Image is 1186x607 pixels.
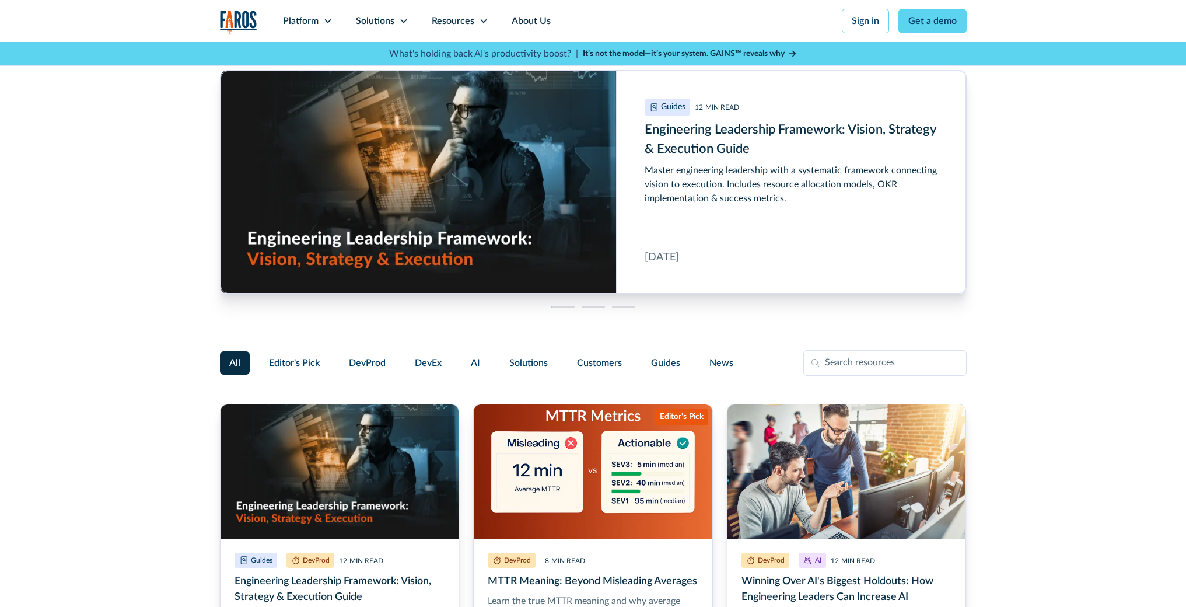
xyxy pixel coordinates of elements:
[577,356,622,370] span: Customers
[356,14,394,28] div: Solutions
[220,350,967,376] form: Filter Form
[898,9,967,33] a: Get a demo
[432,14,474,28] div: Resources
[651,356,680,370] span: Guides
[471,356,480,370] span: AI
[221,71,966,294] a: Engineering Leadership Framework: Vision, Strategy & Execution Guide
[474,404,712,539] img: Illustration of misleading vs. actionable MTTR metrics
[415,356,442,370] span: DevEx
[221,71,616,293] img: Realistic image of an engineering leader at work
[509,356,548,370] span: Solutions
[220,11,257,34] img: Logo of the analytics and reporting company Faros.
[221,71,966,294] div: cms-link
[269,356,320,370] span: Editor's Pick
[803,350,967,376] input: Search resources
[220,11,257,34] a: home
[389,47,578,61] p: What's holding back AI's productivity boost? |
[727,404,966,539] img: two male senior software developers looking at computer screens in a busy office
[583,48,797,60] a: It’s not the model—it’s your system. GAINS™ reveals why
[583,50,785,58] strong: It’s not the model—it’s your system. GAINS™ reveals why
[349,356,386,370] span: DevProd
[283,14,319,28] div: Platform
[221,404,459,539] img: Realistic image of an engineering leader at work
[229,356,240,370] span: All
[709,356,733,370] span: News
[842,9,889,33] a: Sign in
